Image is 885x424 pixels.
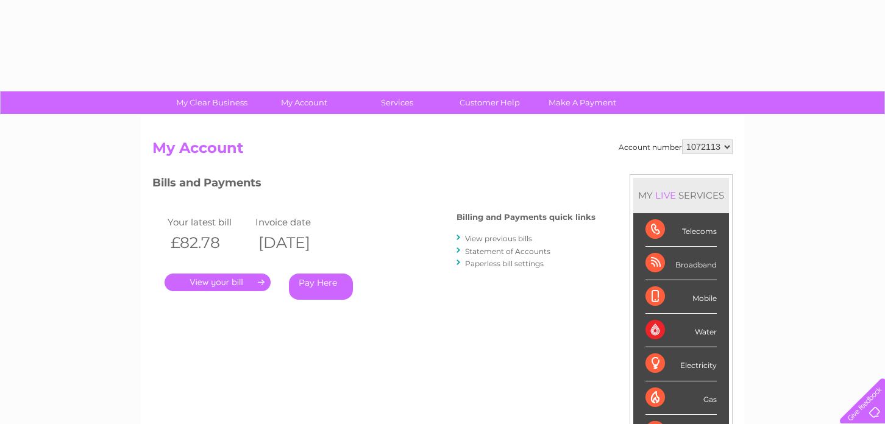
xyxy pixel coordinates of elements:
td: Your latest bill [165,214,252,230]
h4: Billing and Payments quick links [457,213,595,222]
a: Customer Help [439,91,540,114]
div: MY SERVICES [633,178,729,213]
a: . [165,274,271,291]
h3: Bills and Payments [152,174,595,196]
a: Make A Payment [532,91,633,114]
div: Electricity [645,347,717,381]
div: Telecoms [645,213,717,247]
div: Water [645,314,717,347]
div: Gas [645,381,717,415]
a: My Account [254,91,355,114]
div: Mobile [645,280,717,314]
a: Services [347,91,447,114]
a: Statement of Accounts [465,247,550,256]
td: Invoice date [252,214,340,230]
th: £82.78 [165,230,252,255]
a: Paperless bill settings [465,259,544,268]
a: View previous bills [465,234,532,243]
div: LIVE [653,189,678,201]
a: Pay Here [289,274,353,300]
div: Account number [619,140,733,154]
div: Broadband [645,247,717,280]
h2: My Account [152,140,733,163]
a: My Clear Business [162,91,262,114]
th: [DATE] [252,230,340,255]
